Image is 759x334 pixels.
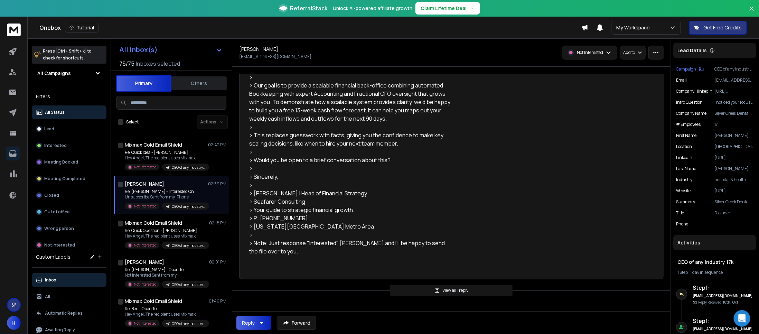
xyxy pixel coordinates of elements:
p: Not Interested [134,321,157,326]
div: Activities [674,235,756,250]
button: Claim Lifetime Deal→ [415,2,480,15]
p: All Status [45,110,65,115]
p: Company Name [676,111,707,116]
p: Re: [PERSON_NAME] - Open To [125,267,208,272]
button: All Campaigns [32,66,106,80]
h6: [EMAIL_ADDRESS][DOMAIN_NAME] [693,326,753,332]
p: Silver Creek Dental Partners is a boutique Dental Support Organization (DSO) based in [US_STATE],... [715,199,753,205]
p: Intro Question [676,100,703,105]
p: Lead [44,126,54,132]
span: 10th, Oct [723,300,739,305]
h3: Filters [32,92,106,101]
h1: [PERSON_NAME] [125,259,164,266]
button: Get Free Credits [689,21,747,35]
p: Hey Angel, The recipient uses Mixmax [125,233,208,239]
p: Closed [44,193,59,198]
p: Interested [44,143,67,148]
h3: Inboxes selected [136,59,180,68]
button: Meeting Booked [32,155,106,169]
p: hospital & health care [715,177,753,183]
p: CEO of any Industry 17k [715,66,753,72]
div: Onebox [39,23,581,33]
p: Wrong person [44,226,74,231]
p: 02:18 PM [209,220,226,226]
p: View all reply [443,288,469,293]
span: 1 day in sequence [691,269,723,275]
p: 02:39 PM [208,181,226,187]
button: Others [171,76,227,91]
p: First Name [676,133,697,138]
p: 01:49 PM [209,298,226,304]
p: Get Free Credits [704,24,742,31]
button: Inbox [32,273,106,287]
p: # Employees [676,122,701,127]
p: CEO of any Industry 17k [172,204,205,209]
button: Closed [32,188,106,202]
p: website [676,188,691,194]
p: location [676,144,692,149]
p: title [676,210,684,216]
p: Lead Details [678,47,707,54]
h1: CEO of any Industry 17k [678,259,752,266]
p: Reply Received [699,300,739,305]
h1: Mixmax Cold Email Shield [125,298,182,305]
p: Not Interested [577,50,603,55]
p: CEO of any Industry 17k [172,243,205,248]
button: Reply [236,316,271,330]
h1: [PERSON_NAME] [239,46,278,53]
p: 02:01 PM [209,259,226,265]
p: I noticed your focus on maintaining clinical autonomy while partnering with dental practices. How... [715,100,753,105]
button: Tutorial [65,23,99,33]
span: 1 Step [678,269,688,275]
p: Not Interested [134,243,157,248]
label: Select [126,119,139,125]
p: CEO of any Industry 17k [172,321,205,326]
p: Email [676,77,687,83]
p: Not interested Sent from my [125,272,208,278]
div: | [678,270,752,275]
p: Phone [676,221,688,227]
button: Not Interested [32,238,106,252]
p: [GEOGRAPHIC_DATA] [715,144,753,149]
button: Meeting Completed [32,172,106,186]
p: Meeting Booked [44,159,78,165]
p: [EMAIL_ADDRESS][DOMAIN_NAME] [715,77,753,83]
p: [PERSON_NAME] [715,166,753,171]
p: CEO of any Industry 17k [172,165,205,170]
button: Interested [32,139,106,152]
p: My Workspace [616,24,653,31]
span: 75 / 75 [119,59,134,68]
p: Add to [623,50,635,55]
h3: Custom Labels [36,253,71,260]
h1: All Campaigns [37,70,71,77]
p: 02:42 PM [208,142,226,148]
p: Press to check for shortcuts. [43,48,92,62]
p: Not Interested [134,282,157,287]
button: All Inbox(s) [114,43,228,57]
p: company_linkedin [676,89,713,94]
button: Close banner [747,4,756,21]
p: All [45,294,50,299]
button: Automatic Replies [32,306,106,320]
p: CEO of any Industry 17k [172,282,205,287]
p: Not Interested [44,242,75,248]
p: industry [676,177,693,183]
button: Lead [32,122,106,136]
p: linkedin [676,155,693,160]
p: [URL][DOMAIN_NAME] [715,89,753,94]
span: 1 [457,287,459,293]
button: H [7,316,21,330]
p: Last Name [676,166,696,171]
p: [EMAIL_ADDRESS][DOMAIN_NAME] [239,54,311,59]
p: Re: Quick Idea - [PERSON_NAME] [125,150,208,155]
h1: Mixmax Cold Email Shield [125,220,182,226]
p: 17 [715,122,753,127]
p: Not Interested [134,204,157,209]
p: Out of office [44,209,70,215]
button: Campaign [676,66,704,72]
p: Automatic Replies [45,310,83,316]
h6: Step 1 : [693,317,753,325]
p: Unsubscribe Sent from my iPhone [125,194,208,200]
